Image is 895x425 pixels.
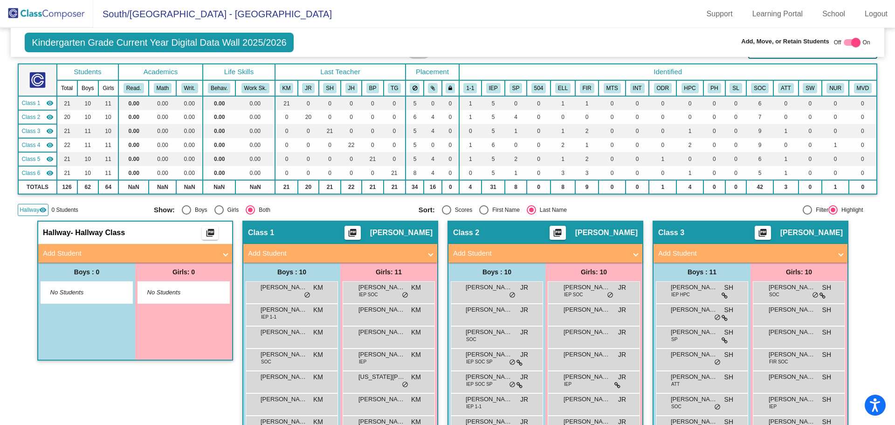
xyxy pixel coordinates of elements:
[778,83,793,93] button: ATT
[57,166,77,180] td: 21
[604,83,621,93] button: MTS
[482,138,505,152] td: 6
[773,80,798,96] th: 2 or more attendance letters
[203,152,236,166] td: 0.00
[799,80,822,96] th: Social Worker
[442,138,459,152] td: 0
[463,83,477,93] button: 1-1
[366,83,379,93] button: BP
[551,152,575,166] td: 1
[362,124,384,138] td: 0
[505,138,527,152] td: 0
[384,110,406,124] td: 0
[822,110,849,124] td: 0
[649,152,676,166] td: 1
[459,96,482,110] td: 1
[298,80,319,96] th: Janaye Rouillard
[482,124,505,138] td: 5
[57,152,77,166] td: 21
[298,110,319,124] td: 20
[555,83,571,93] button: ELL
[424,80,441,96] th: Keep with students
[649,138,676,152] td: 0
[176,96,202,110] td: 0.00
[551,166,575,180] td: 3
[703,80,725,96] th: Phonics Concern
[203,110,236,124] td: 0.00
[654,83,672,93] button: ODR
[575,152,599,166] td: 2
[298,96,319,110] td: 0
[849,80,876,96] th: Student is enrolled in MVED program
[275,124,298,138] td: 0
[323,83,336,93] button: SH
[57,80,77,96] th: Total
[799,96,822,110] td: 0
[822,152,849,166] td: 0
[551,96,575,110] td: 1
[755,226,771,240] button: Print Students Details
[57,110,77,124] td: 20
[575,124,599,138] td: 2
[21,141,40,149] span: Class 4
[799,124,822,138] td: 0
[406,80,424,96] th: Keep away students
[551,124,575,138] td: 1
[347,228,358,241] mat-icon: picture_as_pdf
[384,166,406,180] td: 21
[118,138,149,152] td: 0.00
[384,96,406,110] td: 0
[118,64,203,80] th: Academics
[98,110,118,124] td: 10
[527,166,551,180] td: 0
[275,80,298,96] th: Karissa Minks
[746,110,773,124] td: 7
[341,110,362,124] td: 0
[98,152,118,166] td: 11
[319,124,341,138] td: 21
[203,138,236,152] td: 0.00
[298,166,319,180] td: 0
[149,152,176,166] td: 0.00
[118,124,149,138] td: 0.00
[505,110,527,124] td: 4
[149,110,176,124] td: 0.00
[703,124,725,138] td: 0
[424,152,441,166] td: 4
[341,166,362,180] td: 0
[531,83,546,93] button: 504
[442,96,459,110] td: 0
[773,138,798,152] td: 0
[822,80,849,96] th: Frequent Health Office Contact
[676,152,703,166] td: 0
[725,110,746,124] td: 0
[459,152,482,166] td: 1
[384,138,406,152] td: 0
[505,96,527,110] td: 0
[362,96,384,110] td: 0
[98,138,118,152] td: 11
[676,80,703,96] th: Heavy Parent Communication
[341,138,362,152] td: 22
[482,96,505,110] td: 5
[459,138,482,152] td: 1
[599,166,625,180] td: 0
[235,166,275,180] td: 0.00
[442,124,459,138] td: 0
[527,138,551,152] td: 0
[298,152,319,166] td: 0
[18,166,56,180] td: Tressa Gruenzner - No Class Name
[203,166,236,180] td: 0.00
[424,138,441,152] td: 0
[424,124,441,138] td: 4
[725,124,746,138] td: 0
[57,96,77,110] td: 21
[482,166,505,180] td: 5
[46,141,54,149] mat-icon: visibility
[406,64,459,80] th: Placement
[849,138,876,152] td: 0
[505,152,527,166] td: 2
[575,110,599,124] td: 0
[626,80,649,96] th: Academic Intervention Service Provider(s)
[658,248,832,259] mat-panel-title: Add Student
